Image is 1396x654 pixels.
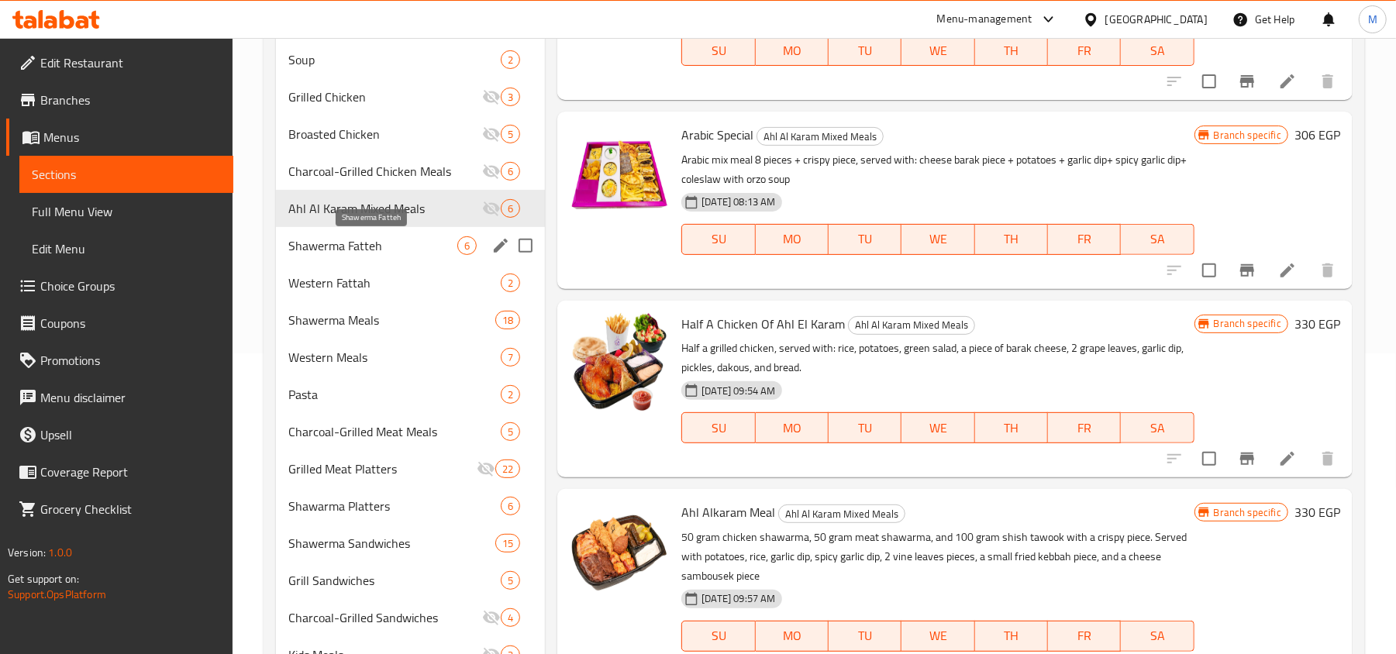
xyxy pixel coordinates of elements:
span: Ahl Al Karam Mixed Meals [288,199,482,218]
span: TU [835,417,895,439]
button: MO [756,412,829,443]
span: MO [762,228,822,250]
span: 2 [502,387,519,402]
div: Pasta2 [276,376,545,413]
span: Shawerma Fatteh [288,236,457,255]
span: SA [1127,417,1187,439]
span: Pasta [288,385,501,404]
span: Western Fattah [288,274,501,292]
a: Menu disclaimer [6,379,233,416]
button: TH [975,35,1048,66]
div: Soup2 [276,41,545,78]
span: Ahl Al Karam Mixed Meals [757,128,883,146]
button: FR [1048,412,1121,443]
div: Ahl Al Karam Mixed Meals [848,316,975,335]
span: 15 [496,536,519,551]
span: FR [1054,40,1115,62]
button: TH [975,224,1048,255]
span: Menus [43,128,221,146]
span: FR [1054,228,1115,250]
div: items [501,422,520,441]
div: items [501,348,520,367]
span: 6 [458,239,476,253]
button: delete [1309,63,1346,100]
svg: Inactive section [482,88,501,106]
a: Promotions [6,342,233,379]
a: Grocery Checklist [6,490,233,528]
span: SU [688,625,749,647]
div: items [501,274,520,292]
button: FR [1048,224,1121,255]
span: Arabic Special [681,123,753,146]
span: 22 [496,462,519,477]
span: Sections [32,165,221,184]
button: MO [756,224,829,255]
button: SU [681,35,755,66]
a: Edit menu item [1278,449,1297,468]
span: TH [981,228,1042,250]
span: 6 [502,164,519,179]
svg: Inactive section [482,125,501,143]
span: M [1368,11,1377,28]
div: Grill Sandwiches5 [276,562,545,599]
span: 7 [502,350,519,365]
img: Half A Chicken Of Ahl El Karam [570,313,669,412]
div: items [495,311,520,329]
span: WE [908,417,968,439]
span: Ahl Alkaram Meal [681,501,775,524]
div: Charcoal-Grilled Meat Meals [288,422,501,441]
svg: Inactive section [482,199,501,218]
a: Sections [19,156,233,193]
div: items [501,199,520,218]
span: Coupons [40,314,221,332]
button: WE [901,35,974,66]
button: WE [901,412,974,443]
svg: Inactive section [482,162,501,181]
span: Charcoal-Grilled Sandwiches [288,608,482,627]
a: Choice Groups [6,267,233,305]
div: Broasted Chicken [288,125,482,143]
div: Western Fattah2 [276,264,545,301]
span: Select to update [1193,254,1225,287]
div: Charcoal-Grilled Sandwiches4 [276,599,545,636]
span: FR [1054,417,1115,439]
button: TU [829,621,901,652]
span: [DATE] 09:57 AM [695,591,781,606]
span: Branch specific [1208,128,1287,143]
button: TH [975,621,1048,652]
a: Edit menu item [1278,72,1297,91]
span: Ahl Al Karam Mixed Meals [849,316,974,334]
button: MO [756,35,829,66]
span: Version: [8,542,46,563]
span: [DATE] 09:54 AM [695,384,781,398]
span: TU [835,625,895,647]
span: Coverage Report [40,463,221,481]
div: items [501,385,520,404]
div: Grilled Meat Platters [288,460,477,478]
span: TU [835,228,895,250]
div: items [501,162,520,181]
div: [GEOGRAPHIC_DATA] [1105,11,1208,28]
span: TH [981,625,1042,647]
button: SA [1121,412,1194,443]
button: TU [829,224,901,255]
button: delete [1309,252,1346,289]
span: 2 [502,53,519,67]
div: Grilled Meat Platters22 [276,450,545,487]
span: 18 [496,313,519,328]
span: 5 [502,425,519,439]
span: FR [1054,625,1115,647]
span: MO [762,40,822,62]
span: MO [762,417,822,439]
span: Shawarma Platters [288,497,501,515]
span: SA [1127,40,1187,62]
div: Grill Sandwiches [288,571,501,590]
span: WE [908,228,968,250]
span: 2 [502,276,519,291]
button: WE [901,621,974,652]
span: 1.0.0 [48,542,72,563]
span: Edit Menu [32,239,221,258]
span: [DATE] 08:13 AM [695,194,781,209]
p: 50 gram chicken shawarma, 50 gram meat shawarma, and 100 gram shish tawook with a crispy piece. S... [681,528,1194,586]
